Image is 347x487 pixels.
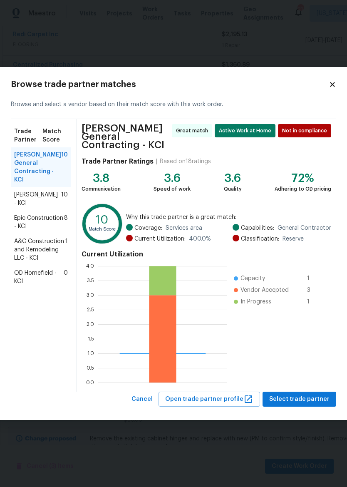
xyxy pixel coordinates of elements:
[64,214,68,231] span: 8
[87,307,94,312] text: 2.5
[282,127,330,135] span: Not in compliance
[166,224,202,232] span: Services area
[176,127,211,135] span: Great match
[154,185,191,193] div: Speed of work
[189,235,211,243] span: 400.0 %
[278,224,331,232] span: General Contractor
[64,269,68,286] span: 0
[219,127,275,135] span: Active Work at Home
[307,298,320,306] span: 1
[14,237,65,262] span: A&C Construction and Remodeling LLC - KCI
[275,174,331,182] div: 72%
[241,235,279,243] span: Classification:
[240,274,265,283] span: Capacity
[241,224,274,232] span: Capabilities:
[82,174,121,182] div: 3.8
[87,350,94,355] text: 1.0
[240,286,289,294] span: Vendor Accepted
[154,174,191,182] div: 3.6
[134,235,186,243] span: Current Utilization:
[14,269,64,286] span: OD Homefield - KCI
[61,151,68,184] span: 10
[159,392,260,407] button: Open trade partner profile
[86,380,94,385] text: 0.0
[11,80,329,89] h2: Browse trade partner matches
[82,185,121,193] div: Communication
[14,151,61,184] span: [PERSON_NAME] General Contracting - KCI
[14,214,64,231] span: Epic Construction - KCI
[307,274,320,283] span: 1
[283,235,304,243] span: Reserve
[82,250,331,258] h4: Current Utilization
[224,185,242,193] div: Quality
[224,174,242,182] div: 3.6
[65,237,68,262] span: 1
[61,191,68,207] span: 10
[82,124,169,149] span: [PERSON_NAME] General Contracting - KCI
[87,365,94,370] text: 0.5
[165,394,253,405] span: Open trade partner profile
[240,298,271,306] span: In Progress
[263,392,336,407] button: Select trade partner
[269,394,330,405] span: Select trade partner
[307,286,320,294] span: 3
[126,213,331,221] span: Why this trade partner is a great match:
[14,191,61,207] span: [PERSON_NAME] - KCI
[87,292,94,297] text: 3.0
[131,394,153,405] span: Cancel
[11,90,336,119] div: Browse and select a vendor based on their match score with this work order.
[160,157,211,166] div: Based on 18 ratings
[42,127,68,144] span: Match Score
[87,321,94,326] text: 2.0
[134,224,162,232] span: Coverage:
[14,127,42,144] span: Trade Partner
[275,185,331,193] div: Adhering to OD pricing
[88,336,94,341] text: 1.5
[82,157,154,166] h4: Trade Partner Ratings
[128,392,156,407] button: Cancel
[86,263,94,268] text: 4.0
[96,214,108,226] text: 10
[87,278,94,283] text: 3.5
[89,227,116,231] text: Match Score
[154,157,160,166] div: |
